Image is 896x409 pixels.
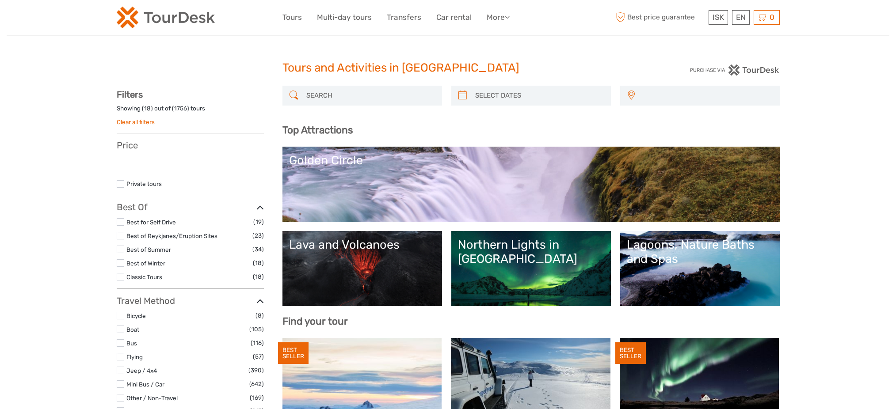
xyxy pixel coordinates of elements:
[436,11,472,24] a: Car rental
[117,295,264,306] h3: Travel Method
[126,394,178,401] a: Other / Non-Travel
[117,118,155,125] a: Clear all filters
[144,104,151,113] label: 18
[289,238,435,252] div: Lava and Volcanoes
[126,326,139,333] a: Boat
[487,11,510,24] a: More
[174,104,187,113] label: 1756
[248,365,264,375] span: (390)
[250,393,264,403] span: (169)
[458,238,604,266] div: Northern Lights in [GEOGRAPHIC_DATA]
[289,153,773,167] div: Golden Circle
[117,202,264,212] h3: Best Of
[249,379,264,389] span: (642)
[117,104,264,118] div: Showing ( ) out of ( ) tours
[615,342,646,364] div: BEST SELLER
[255,311,264,321] span: (8)
[278,342,309,364] div: BEST SELLER
[126,312,146,319] a: Bicycle
[126,367,157,374] a: Jeep / 4x4
[768,13,776,22] span: 0
[126,232,217,239] a: Best of Reykjanes/Eruption Sites
[253,272,264,282] span: (18)
[282,11,302,24] a: Tours
[732,10,750,25] div: EN
[126,246,171,253] a: Best of Summer
[117,7,215,28] img: 120-15d4194f-c635-41b9-a512-a3cb382bfb57_logo_small.png
[126,180,162,187] a: Private tours
[126,381,164,388] a: Mini Bus / Car
[282,315,348,327] b: Find your tour
[253,258,264,268] span: (18)
[282,124,353,136] b: Top Attractions
[253,352,264,362] span: (57)
[117,89,143,100] strong: Filters
[387,11,421,24] a: Transfers
[282,61,614,75] h1: Tours and Activities in [GEOGRAPHIC_DATA]
[614,10,706,25] span: Best price guarantee
[289,238,435,299] a: Lava and Volcanoes
[627,238,773,299] a: Lagoons, Nature Baths and Spas
[117,140,264,151] h3: Price
[252,231,264,241] span: (23)
[289,153,773,215] a: Golden Circle
[126,219,176,226] a: Best for Self Drive
[253,217,264,227] span: (19)
[317,11,372,24] a: Multi-day tours
[303,88,438,103] input: SEARCH
[126,353,143,360] a: Flying
[126,273,162,280] a: Classic Tours
[126,260,165,267] a: Best of Winter
[690,64,779,76] img: PurchaseViaTourDesk.png
[126,340,137,347] a: Bus
[627,238,773,266] div: Lagoons, Nature Baths and Spas
[458,238,604,299] a: Northern Lights in [GEOGRAPHIC_DATA]
[713,13,724,22] span: ISK
[252,244,264,254] span: (34)
[249,324,264,334] span: (105)
[472,88,606,103] input: SELECT DATES
[251,338,264,348] span: (116)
